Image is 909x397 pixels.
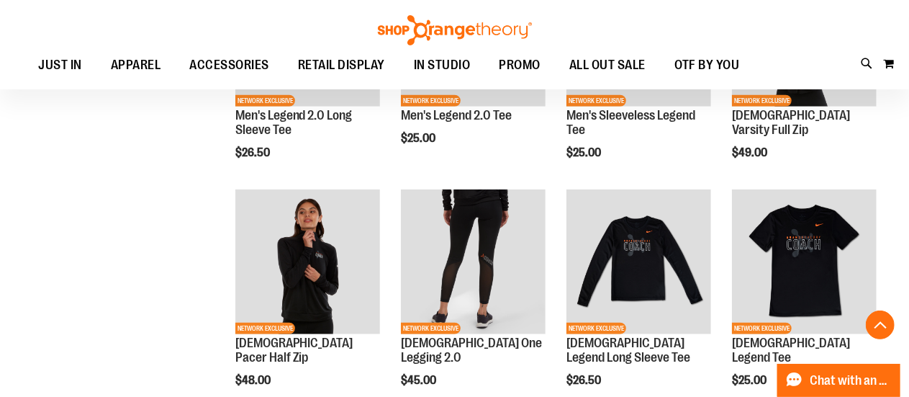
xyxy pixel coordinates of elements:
span: NETWORK EXCLUSIVE [401,323,461,334]
a: OTF Ladies Coach FA23 Legend LS Tee - Black primary imageNETWORK EXCLUSIVE [566,189,711,336]
img: OTF Ladies Coach FA23 Legend SS Tee - Black primary image [732,189,877,334]
a: [DEMOGRAPHIC_DATA] Varsity Full Zip [732,108,850,137]
span: $25.00 [566,146,603,159]
a: [DEMOGRAPHIC_DATA] Pacer Half Zip [235,336,353,365]
span: OTF BY YOU [674,49,740,81]
button: Back To Top [866,311,895,339]
span: NETWORK EXCLUSIVE [235,95,295,107]
span: Chat with an Expert [810,374,892,388]
span: JUST IN [38,49,82,81]
img: OTF Ladies Coach FA23 One Legging 2.0 - Black primary image [401,189,546,334]
span: NETWORK EXCLUSIVE [732,323,792,334]
span: NETWORK EXCLUSIVE [235,323,295,334]
img: Shop Orangetheory [376,15,534,45]
img: OTF Ladies Coach FA23 Legend LS Tee - Black primary image [566,189,711,334]
span: $25.00 [401,132,438,145]
span: PROMO [499,49,541,81]
a: Men's Legend 2.0 Tee [401,108,512,122]
a: OTF Ladies Coach FA23 One Legging 2.0 - Black primary imageNETWORK EXCLUSIVE [401,189,546,336]
img: OTF Ladies Coach FA23 Pacer Half Zip - Black primary image [235,189,380,334]
span: $48.00 [235,374,273,387]
a: [DEMOGRAPHIC_DATA] Legend Long Sleeve Tee [566,336,690,365]
span: $25.00 [732,374,769,387]
span: NETWORK EXCLUSIVE [566,95,626,107]
a: OTF Ladies Coach FA23 Legend SS Tee - Black primary imageNETWORK EXCLUSIVE [732,189,877,336]
span: ACCESSORIES [189,49,269,81]
span: ALL OUT SALE [569,49,646,81]
span: APPAREL [111,49,161,81]
span: $26.50 [566,374,603,387]
a: Men's Sleeveless Legend Tee [566,108,695,137]
span: IN STUDIO [414,49,471,81]
a: OTF Ladies Coach FA23 Pacer Half Zip - Black primary imageNETWORK EXCLUSIVE [235,189,380,336]
span: $26.50 [235,146,272,159]
span: $49.00 [732,146,769,159]
a: [DEMOGRAPHIC_DATA] One Legging 2.0 [401,336,542,365]
a: Men's Legend 2.0 Long Sleeve Tee [235,108,353,137]
span: $45.00 [401,374,438,387]
button: Chat with an Expert [777,364,901,397]
span: NETWORK EXCLUSIVE [732,95,792,107]
span: NETWORK EXCLUSIVE [566,323,626,334]
span: RETAIL DISPLAY [298,49,385,81]
span: NETWORK EXCLUSIVE [401,95,461,107]
a: [DEMOGRAPHIC_DATA] Legend Tee [732,336,850,365]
